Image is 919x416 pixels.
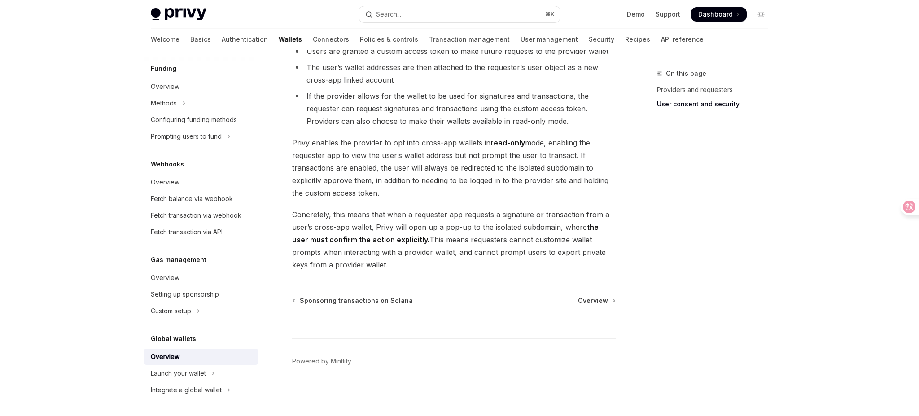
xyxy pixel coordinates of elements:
[151,333,196,344] h5: Global wallets
[151,63,176,74] h5: Funding
[144,365,258,381] button: Toggle Launch your wallet section
[144,270,258,286] a: Overview
[627,10,645,19] a: Demo
[578,296,615,305] a: Overview
[151,254,206,265] h5: Gas management
[144,382,258,398] button: Toggle Integrate a global wallet section
[151,227,223,237] div: Fetch transaction via API
[698,10,733,19] span: Dashboard
[144,207,258,223] a: Fetch transaction via webhook
[151,29,179,50] a: Welcome
[292,45,616,57] li: Users are granted a custom access token to make future requests to the provider wallet
[490,138,525,147] strong: read-only
[292,136,616,199] span: Privy enables the provider to opt into cross-app wallets in mode, enabling the requester app to v...
[292,223,599,244] strong: the user must confirm the action explicitly.
[151,98,177,109] div: Methods
[657,97,775,111] a: User consent and security
[144,79,258,95] a: Overview
[521,29,578,50] a: User management
[151,368,206,379] div: Launch your wallet
[151,131,222,142] div: Prompting users to fund
[144,303,258,319] button: Toggle Custom setup section
[359,6,560,22] button: Open search
[144,174,258,190] a: Overview
[545,11,555,18] span: ⌘ K
[293,296,413,305] a: Sponsoring transactions on Solana
[151,210,241,221] div: Fetch transaction via webhook
[661,29,704,50] a: API reference
[657,83,775,97] a: Providers and requesters
[292,90,616,127] li: If the provider allows for the wallet to be used for signatures and transactions, the requester c...
[691,7,747,22] a: Dashboard
[144,349,258,365] a: Overview
[151,159,184,170] h5: Webhooks
[151,81,179,92] div: Overview
[589,29,614,50] a: Security
[376,9,401,20] div: Search...
[151,351,179,362] div: Overview
[279,29,302,50] a: Wallets
[144,95,258,111] button: Toggle Methods section
[144,286,258,302] a: Setting up sponsorship
[313,29,349,50] a: Connectors
[144,112,258,128] a: Configuring funding methods
[151,385,222,395] div: Integrate a global wallet
[292,357,351,366] a: Powered by Mintlify
[360,29,418,50] a: Policies & controls
[300,296,413,305] span: Sponsoring transactions on Solana
[144,224,258,240] a: Fetch transaction via API
[151,177,179,188] div: Overview
[144,191,258,207] a: Fetch balance via webhook
[656,10,680,19] a: Support
[292,208,616,271] span: Concretely, this means that when a requester app requests a signature or transaction from a user’...
[429,29,510,50] a: Transaction management
[190,29,211,50] a: Basics
[151,8,206,21] img: light logo
[222,29,268,50] a: Authentication
[151,289,219,300] div: Setting up sponsorship
[666,68,706,79] span: On this page
[151,114,237,125] div: Configuring funding methods
[144,128,258,145] button: Toggle Prompting users to fund section
[754,7,768,22] button: Toggle dark mode
[625,29,650,50] a: Recipes
[578,296,608,305] span: Overview
[151,272,179,283] div: Overview
[151,193,233,204] div: Fetch balance via webhook
[292,61,616,86] li: The user’s wallet addresses are then attached to the requester’s user object as a new cross-app l...
[151,306,191,316] div: Custom setup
